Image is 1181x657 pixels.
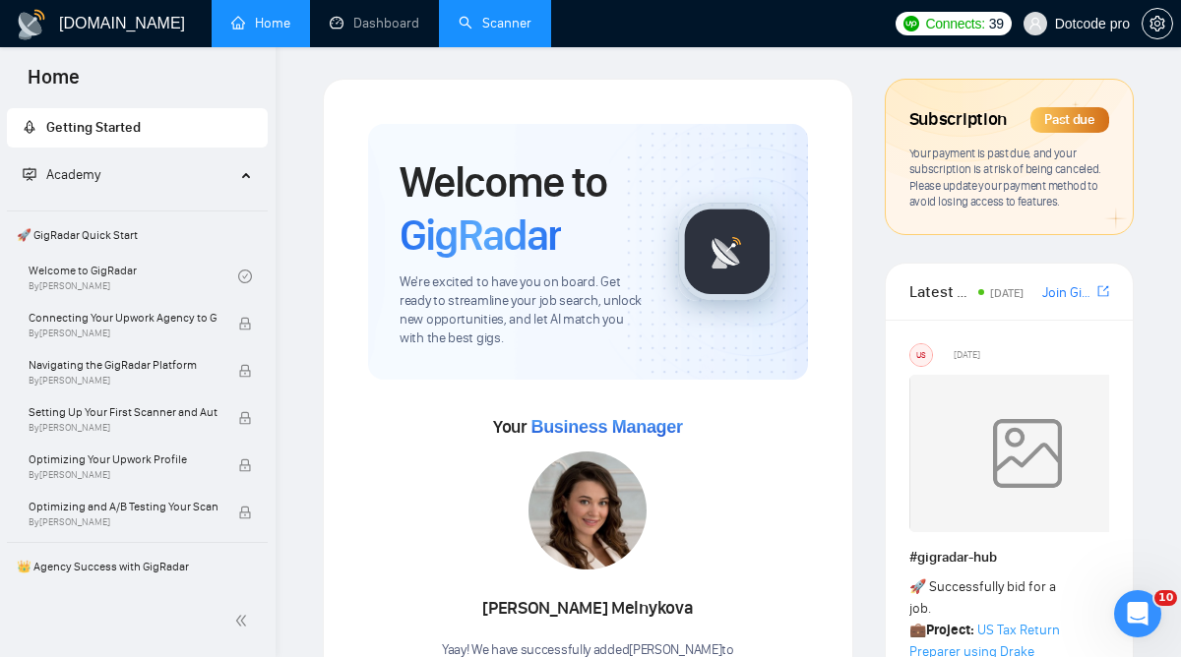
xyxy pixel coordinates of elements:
span: Home [12,63,95,104]
span: lock [238,506,252,519]
h1: Welcome to [400,155,647,262]
span: Optimizing and A/B Testing Your Scanner for Better Results [29,497,218,516]
span: By [PERSON_NAME] [29,375,218,387]
span: 🚀 GigRadar Quick Start [9,215,266,255]
span: 39 [989,13,1004,34]
span: Getting Started [46,119,141,136]
a: Welcome to GigRadarBy[PERSON_NAME] [29,255,238,298]
span: lock [238,458,252,472]
span: Connects: [925,13,984,34]
span: setting [1143,16,1172,31]
span: Optimizing Your Upwork Profile [29,449,218,469]
span: [DATE] [954,346,980,364]
img: upwork-logo.png [903,16,919,31]
a: setting [1142,16,1173,31]
iframe: Intercom live chat [1114,590,1161,637]
span: lock [238,317,252,330]
span: export [1097,283,1109,299]
img: weqQh+iSagEgQAAAABJRU5ErkJggg== [909,375,1146,532]
span: user [1028,17,1042,30]
span: 10 [1154,590,1177,606]
div: Past due [1030,107,1109,133]
span: [DATE] [990,286,1024,300]
a: Join GigRadar Slack Community [1042,282,1093,304]
span: check-circle [238,269,252,283]
span: Connecting Your Upwork Agency to GigRadar [29,308,218,328]
span: double-left [234,611,254,630]
li: Getting Started [7,108,268,148]
span: By [PERSON_NAME] [29,328,218,339]
span: Academy [23,166,100,183]
img: 1686179448137-79.jpg [528,451,647,569]
div: US [910,344,932,366]
span: 👑 Agency Success with GigRadar [9,547,266,586]
a: homeHome [231,15,290,31]
span: fund-projection-screen [23,167,36,181]
span: Subscription [909,103,1007,137]
span: lock [238,364,252,378]
span: GigRadar [400,209,561,262]
strong: Project: [926,622,974,638]
span: Latest Posts from the GigRadar Community [909,279,973,304]
span: Setting Up Your First Scanner and Auto-Bidder [29,402,218,422]
div: [PERSON_NAME] Melnykova [442,592,734,626]
span: lock [238,411,252,425]
a: searchScanner [459,15,531,31]
a: export [1097,282,1109,301]
img: gigradar-logo.png [678,203,777,301]
h1: # gigradar-hub [909,547,1109,568]
span: By [PERSON_NAME] [29,516,218,528]
span: By [PERSON_NAME] [29,422,218,434]
span: Academy [46,166,100,183]
span: rocket [23,120,36,134]
span: Your payment is past due, and your subscription is at risk of being canceled. Please update your ... [909,146,1101,209]
span: By [PERSON_NAME] [29,469,218,481]
span: Your [493,416,683,438]
span: We're excited to have you on board. Get ready to streamline your job search, unlock new opportuni... [400,273,647,348]
span: Business Manager [530,417,682,437]
button: setting [1142,8,1173,39]
a: dashboardDashboard [330,15,419,31]
span: Navigating the GigRadar Platform [29,355,218,375]
img: logo [16,9,47,40]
